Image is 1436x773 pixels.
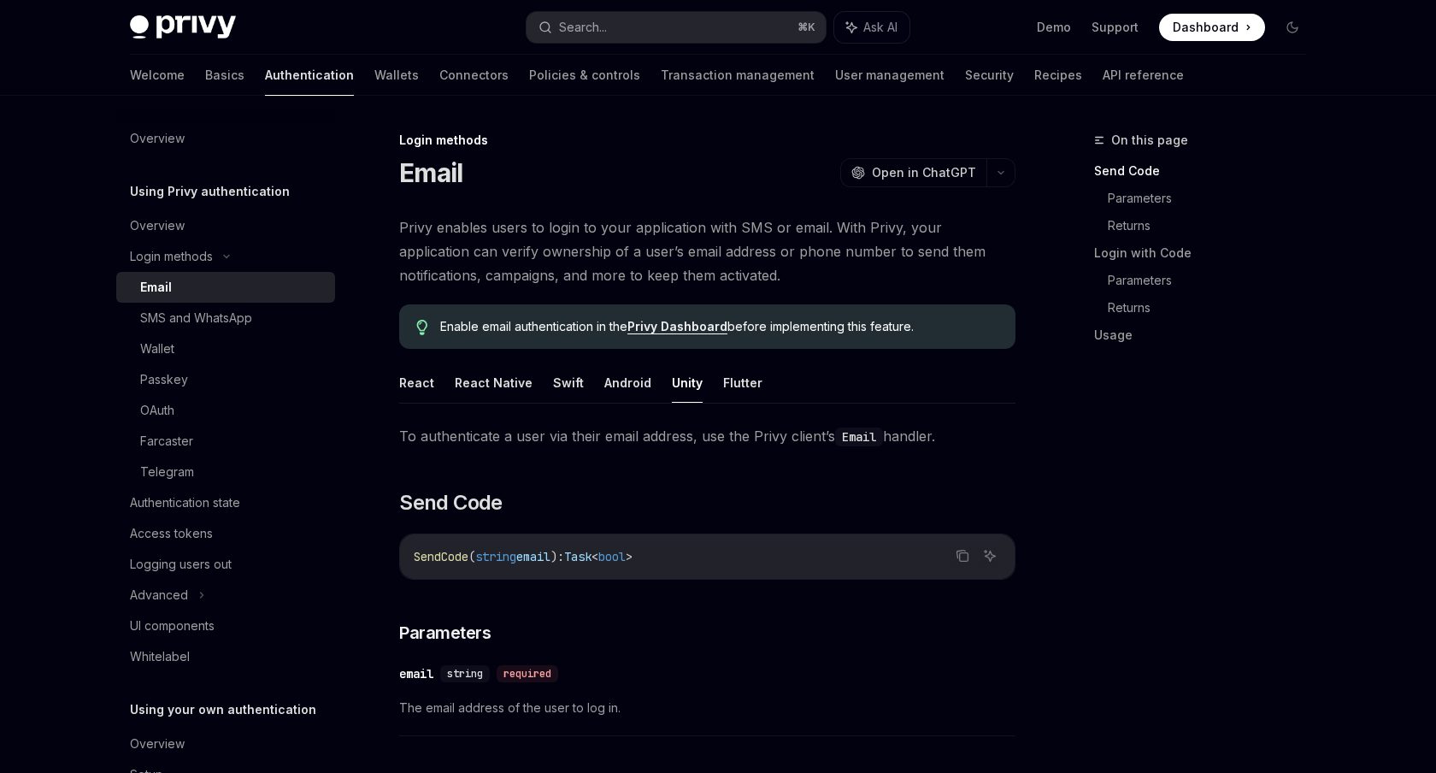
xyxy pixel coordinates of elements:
h1: Email [399,157,462,188]
a: Authentication [265,55,354,96]
a: OAuth [116,395,335,426]
div: Overview [130,734,185,754]
span: string [447,667,483,681]
a: Send Code [1094,157,1320,185]
a: Overview [116,123,335,154]
span: email [516,549,550,564]
span: Privy enables users to login to your application with SMS or email. With Privy, your application ... [399,215,1015,287]
a: Overview [116,210,335,241]
a: Policies & controls [529,55,640,96]
span: Ask AI [863,19,897,36]
button: Flutter [723,363,762,403]
a: Connectors [439,55,509,96]
a: Whitelabel [116,641,335,672]
div: UI components [130,616,215,636]
span: ( [468,549,475,564]
span: string [475,549,516,564]
span: ⌘ K [797,21,815,34]
div: Search... [559,17,607,38]
h5: Using Privy authentication [130,181,290,202]
a: User management [835,55,945,96]
span: To authenticate a user via their email address, use the Privy client’s handler. [399,424,1015,448]
div: Login methods [399,132,1015,149]
span: : [557,549,564,564]
a: Farcaster [116,426,335,457]
a: Demo [1037,19,1071,36]
div: email [399,665,433,682]
div: Email [140,277,172,298]
button: Swift [553,363,584,403]
a: UI components [116,611,335,641]
button: Unity [672,363,703,403]
span: Parameters [399,621,491,645]
div: Advanced [130,585,188,605]
button: Open in ChatGPT [840,158,986,187]
span: ) [550,549,557,564]
svg: Tip [416,320,428,335]
div: Farcaster [140,431,193,451]
h5: Using your own authentication [130,699,316,720]
a: Parameters [1108,267,1320,294]
div: Overview [130,215,185,236]
a: Authentication state [116,487,335,518]
a: Wallets [374,55,419,96]
button: Toggle dark mode [1279,14,1306,41]
a: Transaction management [661,55,815,96]
span: bool [598,549,626,564]
span: Enable email authentication in the before implementing this feature. [440,318,998,335]
div: Authentication state [130,493,240,513]
span: Task [564,549,591,564]
a: Returns [1108,294,1320,322]
button: Android [604,363,651,403]
button: React [399,363,434,403]
button: Copy the contents from the code block [951,545,974,567]
a: Access tokens [116,518,335,549]
div: Login methods [130,246,213,267]
span: Send Code [399,489,503,516]
a: Basics [205,55,244,96]
div: SMS and WhatsApp [140,308,252,328]
button: React Native [455,363,533,403]
span: Open in ChatGPT [872,164,976,181]
span: Dashboard [1173,19,1239,36]
span: > [626,549,633,564]
a: Support [1092,19,1139,36]
a: Dashboard [1159,14,1265,41]
button: Ask AI [979,545,1001,567]
a: SMS and WhatsApp [116,303,335,333]
a: API reference [1103,55,1184,96]
div: required [497,665,558,682]
a: Overview [116,729,335,759]
a: Email [116,272,335,303]
div: Wallet [140,339,174,359]
span: < [591,549,598,564]
div: Whitelabel [130,646,190,667]
a: Telegram [116,457,335,487]
a: Returns [1108,212,1320,239]
img: dark logo [130,15,236,39]
span: On this page [1111,130,1188,150]
a: Parameters [1108,185,1320,212]
code: Email [835,428,883,446]
div: Telegram [140,462,194,482]
div: Overview [130,128,185,149]
a: Login with Code [1094,239,1320,267]
a: Recipes [1034,55,1082,96]
a: Privy Dashboard [627,319,727,334]
div: OAuth [140,400,174,421]
button: Search...⌘K [527,12,826,43]
div: Passkey [140,369,188,390]
span: SendCode [414,549,468,564]
a: Welcome [130,55,185,96]
button: Ask AI [834,12,909,43]
a: Passkey [116,364,335,395]
a: Logging users out [116,549,335,580]
a: Security [965,55,1014,96]
div: Logging users out [130,554,232,575]
div: Access tokens [130,523,213,544]
a: Wallet [116,333,335,364]
a: Usage [1094,322,1320,349]
span: The email address of the user to log in. [399,698,1015,718]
